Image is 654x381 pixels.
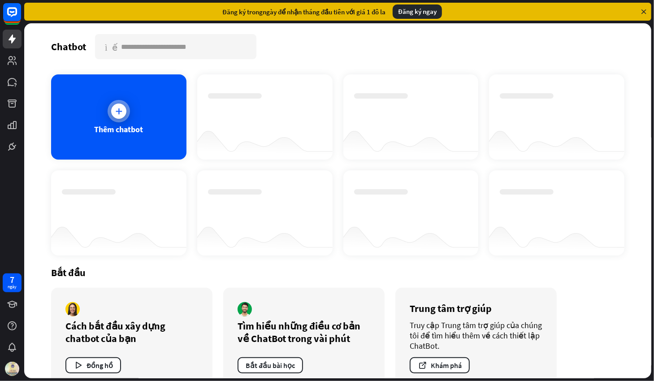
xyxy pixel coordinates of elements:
font: ngày [8,284,17,290]
a: 7 ngày [3,273,22,292]
button: Bắt đầu bài học [238,357,303,373]
img: tác giả [65,302,80,316]
button: Đồng hồ [65,357,121,373]
font: 7 [10,274,14,285]
button: Khám phá [410,357,470,373]
font: Truy cập Trung tâm trợ giúp của chúng tôi để tìm hiểu thêm về cách thiết lập ChatBot. [410,320,542,351]
font: Trung tâm trợ giúp [410,302,492,315]
font: Bắt đầu [51,266,86,279]
font: Chatbot [51,40,86,53]
font: Đăng ký ngay [398,7,437,16]
font: Tìm hiểu những điều cơ bản về ChatBot trong vài phút [238,320,360,345]
font: ngày để nhận tháng đầu tiên với giá 1 đô la [263,8,385,16]
button: Mở tiện ích trò chuyện LiveChat [7,4,34,30]
font: Đồng hồ [87,361,113,370]
font: Đăng ký trong [222,8,263,16]
font: Bắt đầu bài học [246,361,295,370]
font: Khám phá [431,361,462,370]
font: Thêm chatbot [94,124,143,134]
font: Cách bắt đầu xây dựng chatbot của bạn [65,320,165,345]
img: tác giả [238,302,252,316]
